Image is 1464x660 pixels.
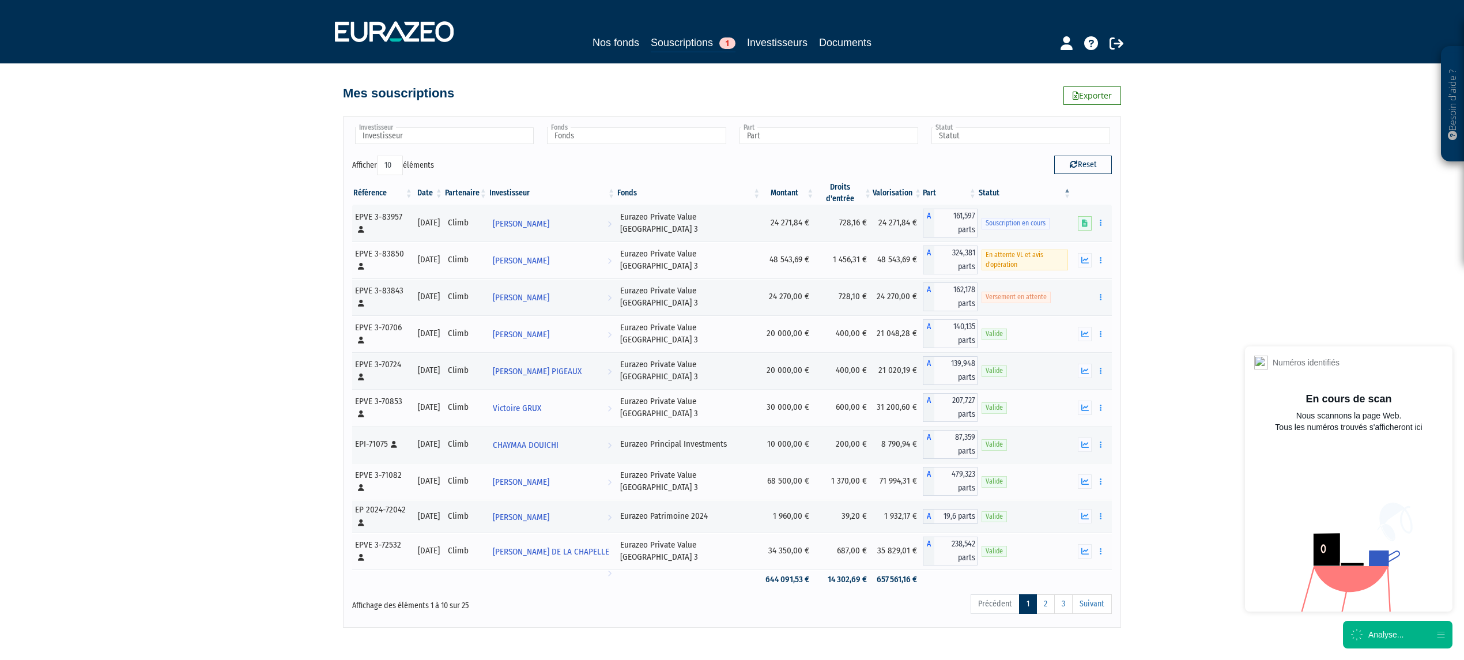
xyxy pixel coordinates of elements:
td: 1 932,17 € [873,500,923,533]
i: Voir l'investisseur [608,250,612,271]
a: [PERSON_NAME] DE LA CHAPELLE [488,540,616,563]
span: 479,323 parts [934,467,978,496]
p: Besoin d'aide ? [1446,52,1459,156]
th: Référence : activer pour trier la colonne par ordre croissant [352,182,414,205]
span: 1 [719,37,735,49]
i: Voir l'investisseur [608,213,612,235]
span: Valide [982,402,1007,413]
a: [PERSON_NAME] [488,505,616,528]
div: EPVE 3-83843 [355,285,410,310]
td: 39,20 € [815,500,873,533]
td: 71 994,31 € [873,463,923,500]
span: A [923,319,934,348]
td: Climb [444,389,488,426]
span: A [923,430,934,459]
div: A - Eurazeo Private Value Europe 3 [923,393,978,422]
a: Victoire GRUX [488,396,616,419]
div: [DATE] [418,217,440,229]
th: Partenaire: activer pour trier la colonne par ordre croissant [444,182,488,205]
i: [Français] Personne physique [358,484,364,491]
div: Eurazeo Patrimoine 2024 [620,510,757,522]
td: 48 543,69 € [761,242,815,278]
td: 8 790,94 € [873,426,923,463]
div: EPI-71075 [355,438,410,450]
span: A [923,537,934,565]
i: [Français] Personne physique [358,519,364,526]
div: Eurazeo Private Value [GEOGRAPHIC_DATA] 3 [620,322,757,346]
i: [Français] Personne physique [358,554,364,561]
i: Voir l'investisseur [608,472,612,493]
div: A - Eurazeo Private Value Europe 3 [923,356,978,385]
td: 728,10 € [815,278,873,315]
a: Documents [819,35,871,51]
td: 24 271,84 € [873,205,923,242]
span: 238,542 parts [934,537,978,565]
span: 87,359 parts [934,430,978,459]
th: Statut : activer pour trier la colonne par ordre d&eacute;croissant [978,182,1072,205]
span: 161,597 parts [934,209,978,237]
td: 14 302,69 € [815,570,873,590]
td: 644 091,53 € [761,570,815,590]
div: A - Eurazeo Private Value Europe 3 [923,282,978,311]
button: Reset [1054,156,1112,174]
span: Valide [982,546,1007,557]
a: 2 [1036,594,1055,614]
i: Voir l'investisseur [608,287,612,308]
a: CHAYMAA DOUICHI [488,433,616,456]
div: [DATE] [418,510,440,522]
i: Voir l'investisseur [608,435,612,456]
i: [Français] Personne physique [358,263,364,270]
i: Voir l'investisseur [608,563,612,584]
td: 1 370,00 € [815,463,873,500]
div: Eurazeo Private Value [GEOGRAPHIC_DATA] 3 [620,248,757,273]
span: Valide [982,439,1007,450]
div: Eurazeo Private Value [GEOGRAPHIC_DATA] 3 [620,395,757,420]
span: Victoire GRUX [493,398,541,419]
td: Climb [444,533,488,570]
span: 162,178 parts [934,282,978,311]
td: 31 200,60 € [873,389,923,426]
div: EPVE 3-83850 [355,248,410,273]
span: [PERSON_NAME] [493,324,549,345]
div: EPVE 3-70853 [355,395,410,420]
a: Souscriptions1 [651,35,735,52]
span: 140,135 parts [934,319,978,348]
div: Eurazeo Principal Investments [620,438,757,450]
span: 19,6 parts [934,509,978,524]
th: Montant: activer pour trier la colonne par ordre croissant [761,182,815,205]
div: A - Eurazeo Private Value Europe 3 [923,209,978,237]
div: EP 2024-72042 [355,504,410,529]
div: A - Eurazeo Patrimoine 2024 [923,509,978,524]
i: [Français] Personne physique [358,226,364,233]
span: A [923,393,934,422]
th: Part: activer pour trier la colonne par ordre croissant [923,182,978,205]
td: 20 000,00 € [761,352,815,389]
td: 400,00 € [815,315,873,352]
th: Droits d'entrée: activer pour trier la colonne par ordre croissant [815,182,873,205]
td: Climb [444,205,488,242]
span: Versement en attente [982,292,1051,303]
td: Climb [444,426,488,463]
td: 68 500,00 € [761,463,815,500]
select: Afficheréléments [377,156,403,175]
div: Affichage des éléments 1 à 10 sur 25 [352,593,659,612]
i: Voir l'investisseur [608,507,612,528]
span: En attente VL et avis d'opération [982,250,1068,270]
i: [Français] Personne physique [358,337,364,344]
div: Eurazeo Private Value [GEOGRAPHIC_DATA] 3 [620,539,757,564]
span: Valide [982,511,1007,522]
a: Nos fonds [593,35,639,51]
th: Investisseur: activer pour trier la colonne par ordre croissant [488,182,616,205]
div: [DATE] [418,475,440,487]
td: 200,00 € [815,426,873,463]
div: Eurazeo Private Value [GEOGRAPHIC_DATA] 3 [620,359,757,383]
div: Eurazeo Private Value [GEOGRAPHIC_DATA] 3 [620,469,757,494]
span: Valide [982,329,1007,340]
td: 600,00 € [815,389,873,426]
span: Valide [982,476,1007,487]
td: 687,00 € [815,533,873,570]
span: A [923,356,934,385]
a: [PERSON_NAME] [488,322,616,345]
div: [DATE] [418,254,440,266]
label: Afficher éléments [352,156,434,175]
